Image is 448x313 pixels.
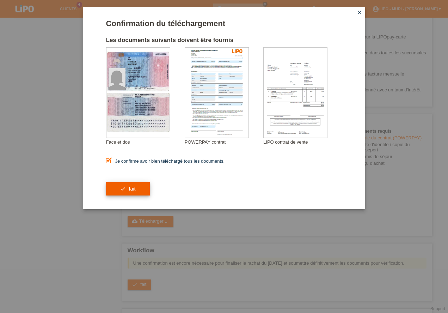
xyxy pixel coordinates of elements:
[129,186,135,192] span: fait
[106,19,342,28] h1: Confirmation du téléchargement
[106,182,150,195] button: check fait
[264,48,327,138] img: upload_document_confirmation_type_receipt_generic.png
[185,48,248,138] img: upload_document_confirmation_type_contract_kkg_whitelabel.png
[106,139,185,145] div: Face et dos
[185,139,263,145] div: POWERPAY contrat
[106,48,170,138] img: upload_document_confirmation_type_id_foreign_empty.png
[357,10,362,15] i: close
[128,63,163,65] div: sladjana
[355,9,364,17] a: close
[106,37,342,47] h2: Les documents suivants doivent être fournis
[120,186,126,192] i: check
[109,68,125,90] img: foreign_id_photo_female.png
[263,139,342,145] div: LIPO contrat de vente
[128,60,163,63] div: trkulja
[232,49,243,53] img: 39073_print.png
[106,158,225,164] label: Je confirme avoir bien téléchargé tous les documents.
